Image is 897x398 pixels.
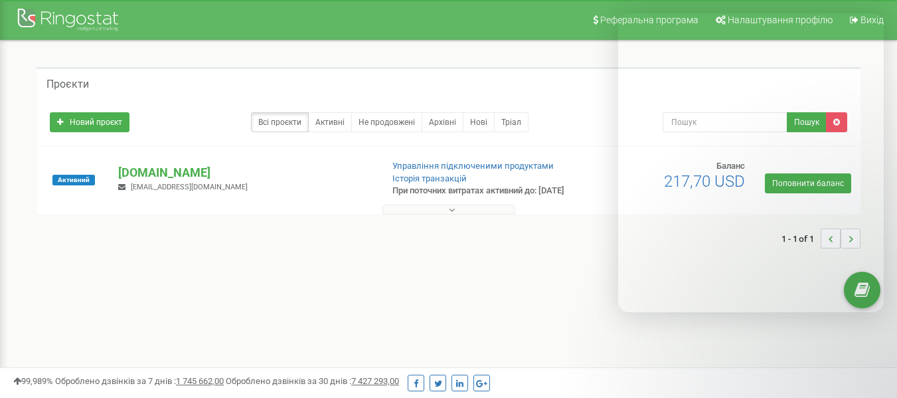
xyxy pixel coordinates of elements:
iframe: Intercom live chat [852,323,884,355]
span: 99,989% [13,376,53,386]
a: Тріал [494,112,529,132]
span: [EMAIL_ADDRESS][DOMAIN_NAME] [131,183,248,191]
a: Активні [308,112,352,132]
a: Історія транзакцій [392,173,467,183]
u: 1 745 662,00 [176,376,224,386]
a: Архівні [422,112,463,132]
a: Нові [463,112,495,132]
p: [DOMAIN_NAME] [118,164,370,181]
span: Оброблено дзвінків за 7 днів : [55,376,224,386]
a: Не продовжені [351,112,422,132]
span: Активний [52,175,95,185]
h5: Проєкти [46,78,89,90]
u: 7 427 293,00 [351,376,399,386]
span: Оброблено дзвінків за 30 днів : [226,376,399,386]
a: Управління підключеними продуктами [392,161,554,171]
a: Всі проєкти [251,112,309,132]
a: Новий проєкт [50,112,129,132]
p: При поточних витратах активний до: [DATE] [392,185,577,197]
iframe: Intercom live chat [618,13,884,312]
span: Реферальна програма [600,15,698,25]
